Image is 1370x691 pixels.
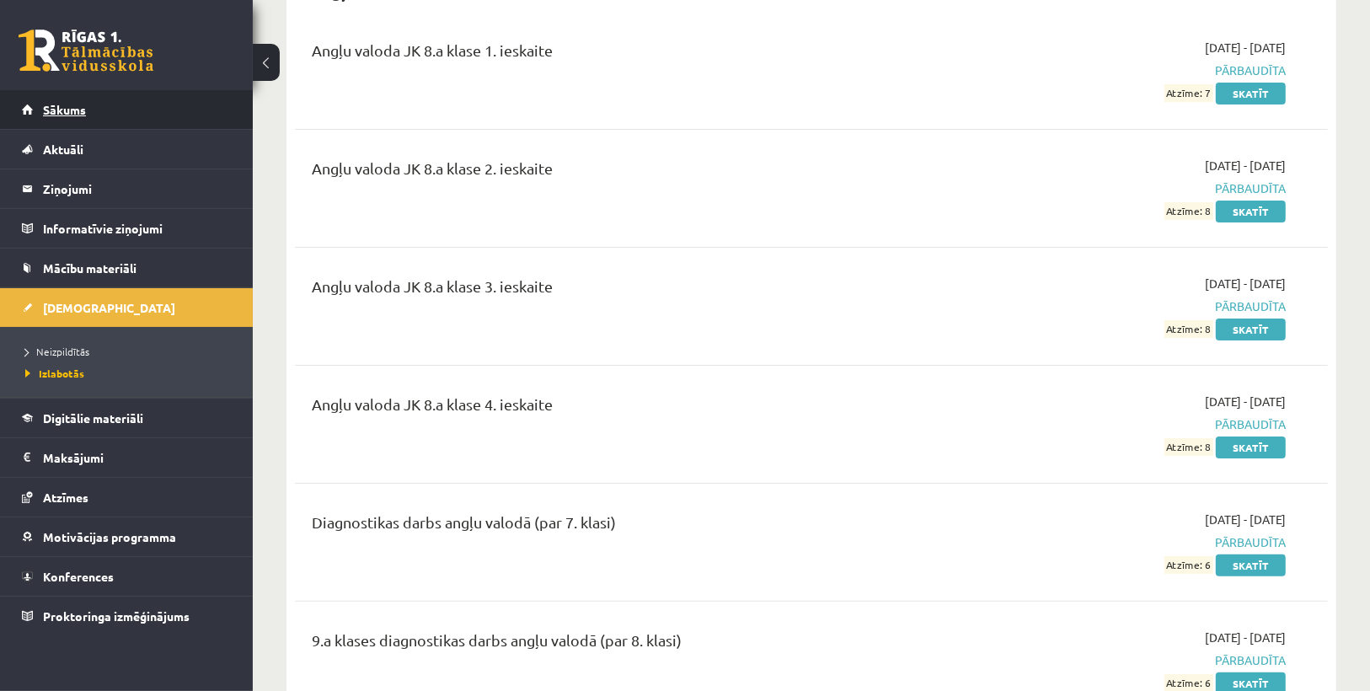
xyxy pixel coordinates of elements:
[312,629,953,660] div: 9.a klases diagnostikas darbs angļu valodā (par 8. klasi)
[43,410,143,426] span: Digitālie materiāli
[22,169,232,208] a: Ziņojumi
[978,62,1286,79] span: Pārbaudīta
[1164,202,1213,220] span: Atzīme: 8
[1205,511,1286,528] span: [DATE] - [DATE]
[1205,629,1286,646] span: [DATE] - [DATE]
[43,438,232,477] legend: Maksājumi
[312,511,953,542] div: Diagnostikas darbs angļu valodā (par 7. klasi)
[25,366,236,381] a: Izlabotās
[25,344,236,359] a: Neizpildītās
[43,260,136,276] span: Mācību materiāli
[1205,157,1286,174] span: [DATE] - [DATE]
[22,438,232,477] a: Maksājumi
[19,29,153,72] a: Rīgas 1. Tālmācības vidusskola
[1216,83,1286,104] a: Skatīt
[1216,554,1286,576] a: Skatīt
[1164,320,1213,338] span: Atzīme: 8
[25,367,84,380] span: Izlabotās
[22,557,232,596] a: Konferences
[43,209,232,248] legend: Informatīvie ziņojumi
[1164,556,1213,574] span: Atzīme: 6
[978,533,1286,551] span: Pārbaudīta
[22,130,232,169] a: Aktuāli
[43,569,114,584] span: Konferences
[22,517,232,556] a: Motivācijas programma
[22,209,232,248] a: Informatīvie ziņojumi
[312,275,953,306] div: Angļu valoda JK 8.a klase 3. ieskaite
[1216,319,1286,340] a: Skatīt
[1216,201,1286,222] a: Skatīt
[312,157,953,188] div: Angļu valoda JK 8.a klase 2. ieskaite
[43,102,86,117] span: Sākums
[1216,437,1286,458] a: Skatīt
[22,399,232,437] a: Digitālie materiāli
[1205,393,1286,410] span: [DATE] - [DATE]
[978,415,1286,433] span: Pārbaudīta
[22,478,232,517] a: Atzīmes
[978,297,1286,315] span: Pārbaudīta
[978,179,1286,197] span: Pārbaudīta
[312,39,953,70] div: Angļu valoda JK 8.a klase 1. ieskaite
[43,169,232,208] legend: Ziņojumi
[43,300,175,315] span: [DEMOGRAPHIC_DATA]
[1205,275,1286,292] span: [DATE] - [DATE]
[43,142,83,157] span: Aktuāli
[43,608,190,624] span: Proktoringa izmēģinājums
[43,529,176,544] span: Motivācijas programma
[43,490,88,505] span: Atzīmes
[22,249,232,287] a: Mācību materiāli
[22,597,232,635] a: Proktoringa izmēģinājums
[978,651,1286,669] span: Pārbaudīta
[1164,438,1213,456] span: Atzīme: 8
[22,288,232,327] a: [DEMOGRAPHIC_DATA]
[312,393,953,424] div: Angļu valoda JK 8.a klase 4. ieskaite
[1205,39,1286,56] span: [DATE] - [DATE]
[22,90,232,129] a: Sākums
[25,345,89,358] span: Neizpildītās
[1164,84,1213,102] span: Atzīme: 7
